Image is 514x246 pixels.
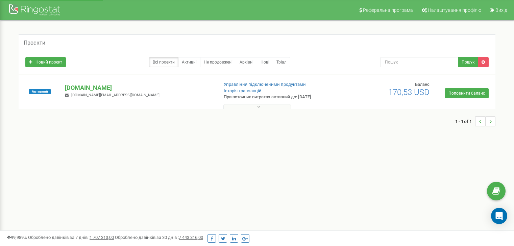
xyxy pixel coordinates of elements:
span: Активний [29,89,51,94]
p: При поточних витратах активний до: [DATE] [224,94,332,100]
button: Пошук [458,57,478,67]
span: 1 - 1 of 1 [455,116,475,126]
span: Оброблено дзвінків за 7 днів : [28,235,114,240]
span: Оброблено дзвінків за 30 днів : [115,235,203,240]
nav: ... [455,109,495,133]
span: 170,53 USD [388,88,430,97]
a: Не продовжені [200,57,236,67]
h5: Проєкти [24,40,45,46]
a: Новий проєкт [25,57,66,67]
a: Всі проєкти [149,57,178,67]
a: Історія транзакцій [224,88,262,93]
p: [DOMAIN_NAME] [65,83,213,92]
a: Поповнити баланс [445,88,489,98]
u: 7 443 316,00 [179,235,203,240]
span: Реферальна програма [363,7,413,13]
input: Пошук [381,57,458,67]
span: Баланс [415,82,430,87]
span: Налаштування профілю [428,7,481,13]
span: [DOMAIN_NAME][EMAIL_ADDRESS][DOMAIN_NAME] [71,93,160,97]
a: Архівні [236,57,257,67]
u: 1 707 313,00 [90,235,114,240]
div: Open Intercom Messenger [491,208,507,224]
a: Тріал [273,57,290,67]
a: Управління підключеними продуктами [224,82,306,87]
span: 99,989% [7,235,27,240]
a: Активні [178,57,200,67]
a: Нові [257,57,273,67]
span: Вихід [495,7,507,13]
